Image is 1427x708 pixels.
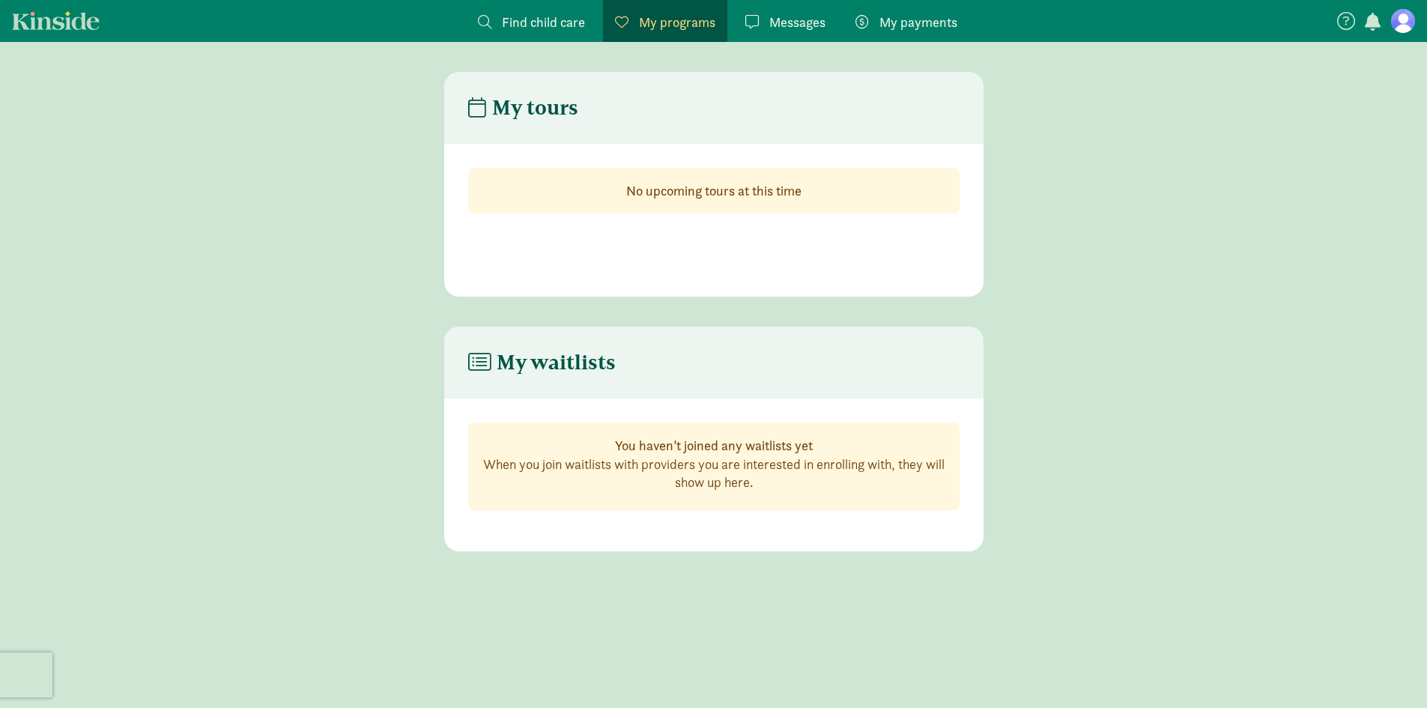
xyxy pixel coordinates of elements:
[468,351,616,375] h4: My waitlists
[615,437,813,454] strong: You haven’t joined any waitlists yet
[626,182,802,199] strong: No upcoming tours at this time
[468,96,578,120] h4: My tours
[12,11,100,30] a: Kinside
[639,12,715,32] span: My programs
[502,12,585,32] span: Find child care
[769,12,825,32] span: Messages
[879,12,957,32] span: My payments
[481,456,947,491] p: When you join waitlists with providers you are interested in enrolling with, they will show up here.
